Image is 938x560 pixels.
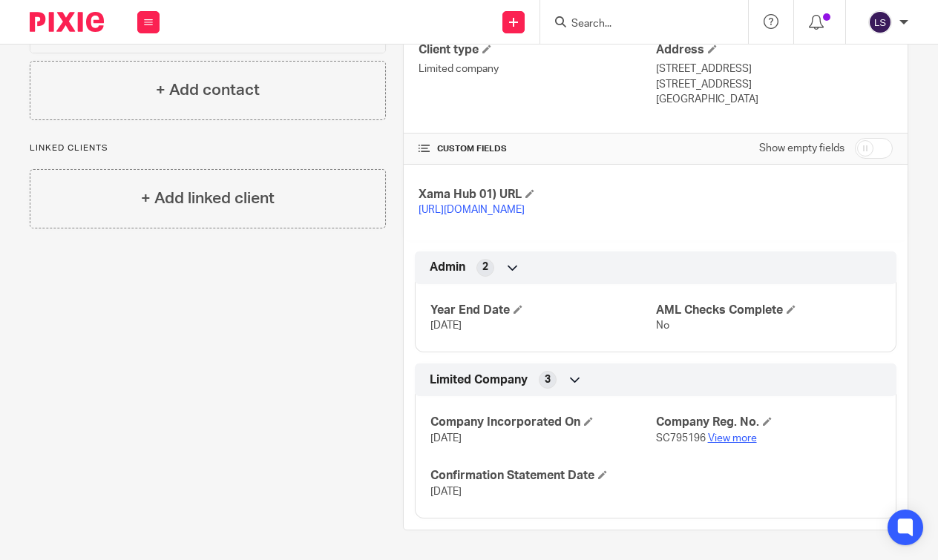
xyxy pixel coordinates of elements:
[430,433,462,444] span: [DATE]
[419,62,655,76] p: Limited company
[419,205,525,215] a: [URL][DOMAIN_NAME]
[419,143,655,155] h4: CUSTOM FIELDS
[30,142,386,154] p: Linked clients
[759,141,844,156] label: Show empty fields
[430,487,462,497] span: [DATE]
[656,62,893,76] p: [STREET_ADDRESS]
[141,187,275,210] h4: + Add linked client
[656,303,881,318] h4: AML Checks Complete
[30,12,104,32] img: Pixie
[430,372,528,388] span: Limited Company
[156,79,260,102] h4: + Add contact
[430,320,462,331] span: [DATE]
[656,92,893,107] p: [GEOGRAPHIC_DATA]
[419,187,655,202] h4: Xama Hub 01) URL
[656,415,881,430] h4: Company Reg. No.
[430,260,465,275] span: Admin
[430,468,655,484] h4: Confirmation Statement Date
[570,18,703,31] input: Search
[708,433,757,444] a: View more
[656,77,893,92] p: [STREET_ADDRESS]
[419,42,655,58] h4: Client type
[656,42,893,58] h4: Address
[656,433,706,444] span: SC795196
[430,415,655,430] h4: Company Incorporated On
[656,320,669,331] span: No
[545,372,551,387] span: 3
[430,303,655,318] h4: Year End Date
[868,10,892,34] img: svg%3E
[482,260,488,274] span: 2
